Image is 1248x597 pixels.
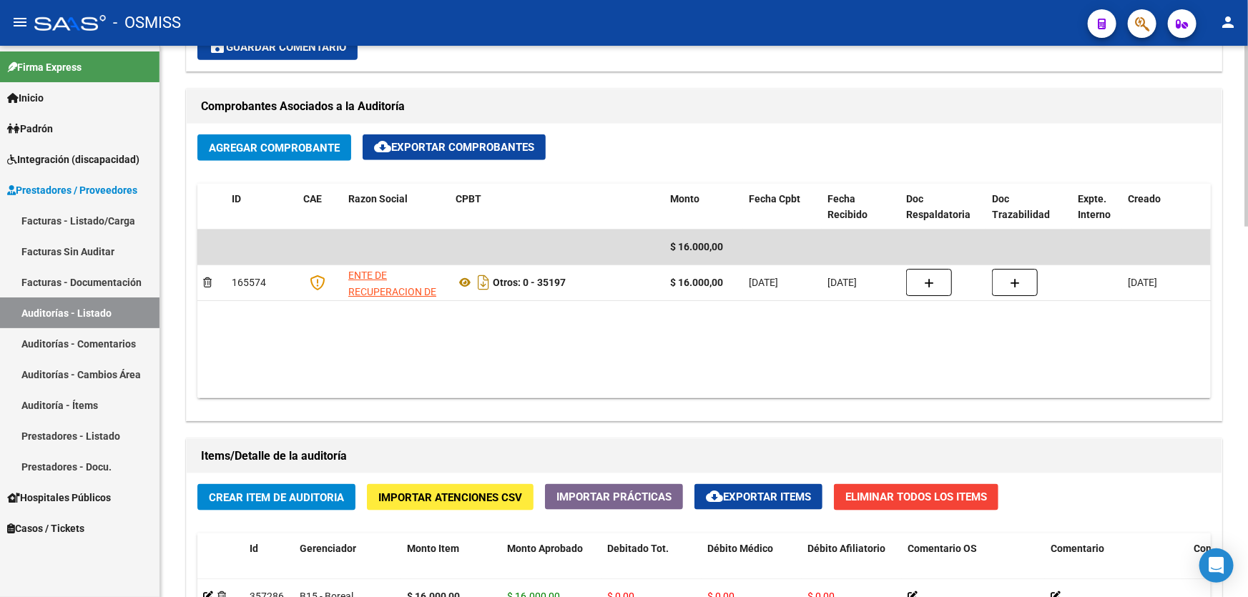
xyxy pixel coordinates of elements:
span: - OSMISS [113,7,181,39]
datatable-header-cell: CAE [298,184,343,231]
datatable-header-cell: Doc Respaldatoria [900,184,986,231]
span: Crear Item de Auditoria [209,491,344,504]
span: Gerenciador [300,543,356,554]
span: Hospitales Públicos [7,490,111,505]
datatable-header-cell: Debitado Tot. [601,533,702,596]
span: Fecha Recibido [827,193,868,221]
span: Creado [1128,193,1161,204]
button: Guardar Comentario [197,34,358,60]
span: Débito Afiliatorio [807,543,885,554]
span: ENTE DE RECUPERACION DE FONDOS PARA EL FORTALECIMIENTO DEL SISTEMA DE SALUD DE MENDOZA (REFORSAL)... [348,270,443,379]
datatable-header-cell: ID [226,184,298,231]
span: $ 16.000,00 [670,241,723,252]
i: Descargar documento [474,271,493,294]
datatable-header-cell: Expte. Interno [1072,184,1122,231]
span: [DATE] [749,277,778,288]
span: Prestadores / Proveedores [7,182,137,198]
span: 165574 [232,277,266,288]
datatable-header-cell: Monto Aprobado [501,533,601,596]
datatable-header-cell: Doc Trazabilidad [986,184,1072,231]
span: Razon Social [348,193,408,204]
mat-icon: menu [11,14,29,31]
span: CAE [303,193,322,204]
span: Agregar Comprobante [209,142,340,154]
datatable-header-cell: Fecha Recibido [822,184,900,231]
span: Doc Respaldatoria [906,193,971,221]
span: ID [232,193,241,204]
datatable-header-cell: Fecha Cpbt [743,184,822,231]
datatable-header-cell: Id [244,533,294,596]
button: Eliminar Todos los Items [834,484,998,510]
span: Casos / Tickets [7,520,84,536]
span: Id [250,543,258,554]
span: Doc Trazabilidad [992,193,1050,221]
button: Importar Atenciones CSV [367,484,534,510]
span: Monto [670,193,699,204]
span: Comentario [1051,543,1104,554]
datatable-header-cell: Comentario [1045,533,1188,596]
mat-icon: cloud_download [706,488,723,505]
span: Fecha Cpbt [749,193,800,204]
span: Comentario OS [908,543,977,554]
span: Importar Prácticas [556,490,672,503]
datatable-header-cell: Débito Médico [702,533,802,596]
span: [DATE] [827,277,857,288]
span: Inicio [7,90,44,106]
strong: $ 16.000,00 [670,277,723,288]
span: Exportar Items [706,490,811,503]
span: Monto Aprobado [507,543,583,554]
datatable-header-cell: Creado [1122,184,1222,231]
span: Padrón [7,121,53,137]
span: Debitado Tot. [607,543,669,554]
span: Expte. Interno [1078,193,1111,221]
datatable-header-cell: CPBT [450,184,664,231]
datatable-header-cell: Débito Afiliatorio [802,533,902,596]
div: Open Intercom Messenger [1199,548,1234,583]
span: Exportar Comprobantes [374,141,534,154]
span: Integración (discapacidad) [7,152,139,167]
span: Monto Item [407,543,459,554]
span: CPBT [456,193,481,204]
h1: Comprobantes Asociados a la Auditoría [201,95,1207,118]
button: Crear Item de Auditoria [197,484,355,510]
span: Eliminar Todos los Items [845,490,987,503]
h1: Items/Detalle de la auditoría [201,445,1207,468]
mat-icon: save [209,38,226,55]
span: [DATE] [1128,277,1157,288]
button: Exportar Items [694,484,822,510]
datatable-header-cell: Monto Item [401,533,501,596]
button: Agregar Comprobante [197,134,351,161]
datatable-header-cell: Razon Social [343,184,450,231]
span: Débito Médico [707,543,773,554]
button: Importar Prácticas [545,484,683,510]
span: Guardar Comentario [209,41,346,54]
mat-icon: person [1219,14,1237,31]
span: Importar Atenciones CSV [378,491,522,504]
strong: Otros: 0 - 35197 [493,277,566,288]
button: Exportar Comprobantes [363,134,546,160]
datatable-header-cell: Gerenciador [294,533,401,596]
datatable-header-cell: Monto [664,184,743,231]
span: Firma Express [7,59,82,75]
datatable-header-cell: Comentario OS [902,533,1045,596]
mat-icon: cloud_download [374,138,391,155]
